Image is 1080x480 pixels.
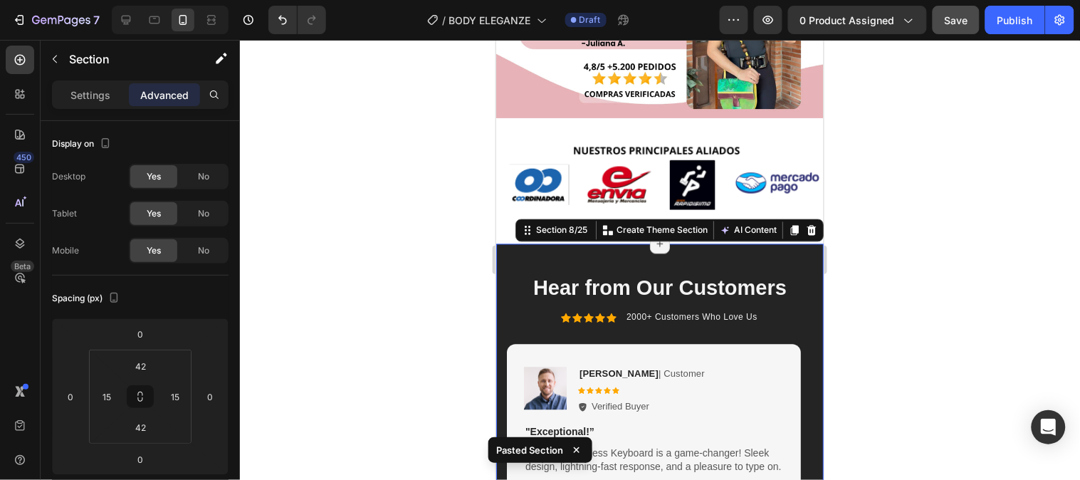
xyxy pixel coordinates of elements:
[126,449,154,470] input: 0
[788,6,927,34] button: 0 product assigned
[69,51,186,68] p: Section
[933,6,980,34] button: Save
[198,207,209,220] span: No
[140,88,189,103] p: Advanced
[52,244,79,257] div: Mobile
[497,443,564,457] p: Pasted Section
[997,13,1033,28] div: Publish
[800,13,895,28] span: 0 product assigned
[93,11,100,28] p: 7
[443,13,446,28] span: /
[199,386,221,407] input: 0
[147,207,161,220] span: Yes
[985,6,1045,34] button: Publish
[126,323,154,345] input: 0
[198,244,209,257] span: No
[449,13,531,28] span: BODY ELEGANZE
[580,14,601,26] span: Draft
[496,40,824,480] iframe: Design area
[96,386,117,407] input: 15px
[127,417,155,438] input: 42px
[52,135,114,154] div: Display on
[70,88,110,103] p: Settings
[52,170,85,183] div: Desktop
[945,14,968,26] span: Save
[268,6,326,34] div: Undo/Redo
[198,170,209,183] span: No
[127,355,155,377] input: 42px
[52,207,77,220] div: Tablet
[52,289,122,308] div: Spacing (px)
[147,170,161,183] span: Yes
[14,152,34,163] div: 450
[147,244,161,257] span: Yes
[164,386,186,407] input: 15px
[11,261,34,272] div: Beta
[6,6,106,34] button: 7
[60,386,81,407] input: 0
[1032,410,1066,444] div: Open Intercom Messenger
